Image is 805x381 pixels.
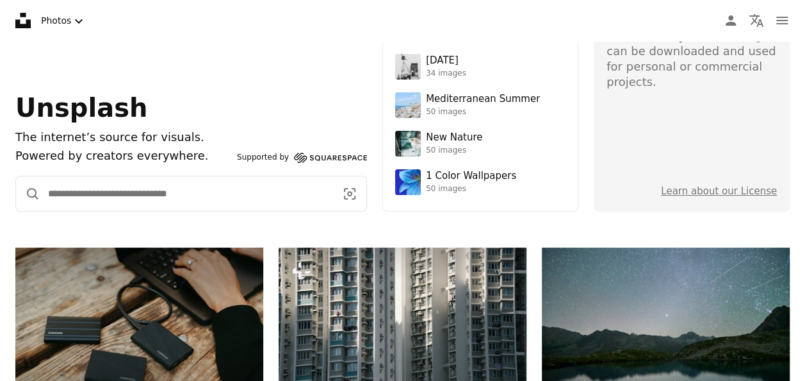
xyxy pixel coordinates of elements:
p: Powered by creators everywhere. [15,147,232,165]
button: Menu [769,8,795,33]
div: 1 Color Wallpapers [426,170,516,183]
div: New Nature [426,131,482,144]
img: premium_photo-1688410049290-d7394cc7d5df [395,92,421,118]
div: 50 images [426,184,516,194]
button: Visual search [333,176,366,211]
div: All images can be downloaded and used for personal or commercial projects. [606,28,777,90]
img: photo-1682590564399-95f0109652fe [395,54,421,80]
div: 34 images [426,69,466,79]
a: Tall apartment buildings with many windows and balconies. [279,322,526,334]
div: 50 images [426,107,540,117]
img: premium_photo-1688045582333-c8b6961773e0 [395,169,421,195]
a: Mediterranean Summer50 images [395,92,565,118]
form: Find visuals sitewide [15,176,367,212]
button: Select asset type [36,8,92,34]
a: Log in / Sign up [718,8,744,33]
button: Search Unsplash [16,176,40,211]
a: 1 Color Wallpapers50 images [395,169,565,195]
button: Language [744,8,769,33]
div: Mediterranean Summer [426,93,540,106]
div: [DATE] [426,55,466,67]
a: Person using laptop with external hard drives nearby [15,325,263,336]
img: premium_photo-1755037089989-422ee333aef9 [395,131,421,157]
a: Supported by [237,150,367,165]
a: Starry night sky over a calm mountain lake [542,325,790,336]
a: Learn about our License [661,185,777,197]
a: Home — Unsplash [15,13,31,28]
a: [DATE]34 images [395,54,565,80]
h1: The internet’s source for visuals. [15,128,232,147]
div: 50 images [426,146,482,156]
a: New Nature50 images [395,131,565,157]
span: Unsplash [15,93,147,123]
